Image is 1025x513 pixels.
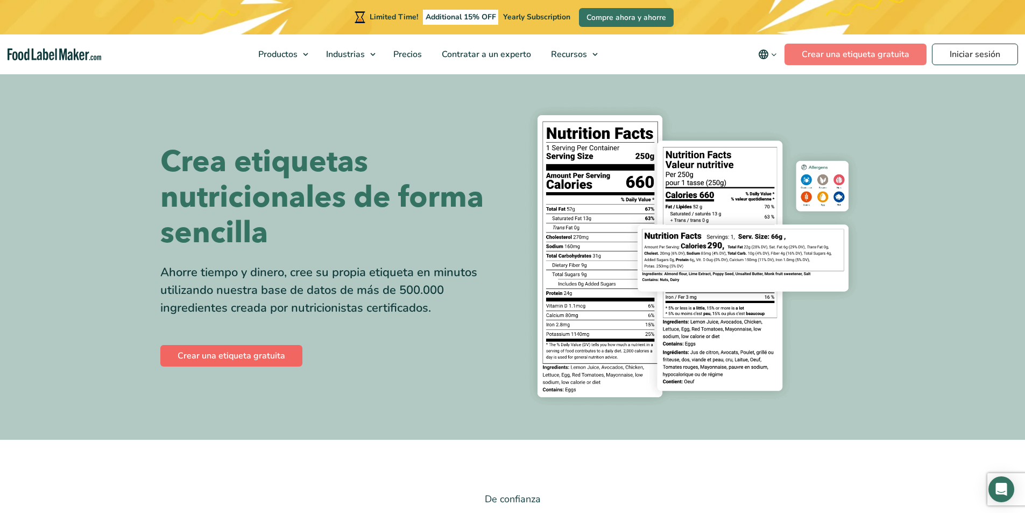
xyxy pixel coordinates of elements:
[323,48,366,60] span: Industrias
[160,264,505,317] div: Ahorre tiempo y dinero, cree su propia etiqueta en minutos utilizando nuestra base de datos de má...
[932,44,1018,65] a: Iniciar sesión
[784,44,927,65] a: Crear una etiqueta gratuita
[390,48,423,60] span: Precios
[432,34,539,74] a: Contratar a un experto
[160,491,865,507] p: De confianza
[988,476,1014,502] div: Open Intercom Messenger
[503,12,570,22] span: Yearly Subscription
[579,8,674,27] a: Compre ahora y ahorre
[160,345,302,367] a: Crear una etiqueta gratuita
[249,34,314,74] a: Productos
[255,48,299,60] span: Productos
[370,12,418,22] span: Limited Time!
[316,34,381,74] a: Industrias
[160,144,505,251] h1: Crea etiquetas nutricionales de forma sencilla
[541,34,603,74] a: Recursos
[423,10,499,25] span: Additional 15% OFF
[439,48,532,60] span: Contratar a un experto
[384,34,429,74] a: Precios
[548,48,588,60] span: Recursos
